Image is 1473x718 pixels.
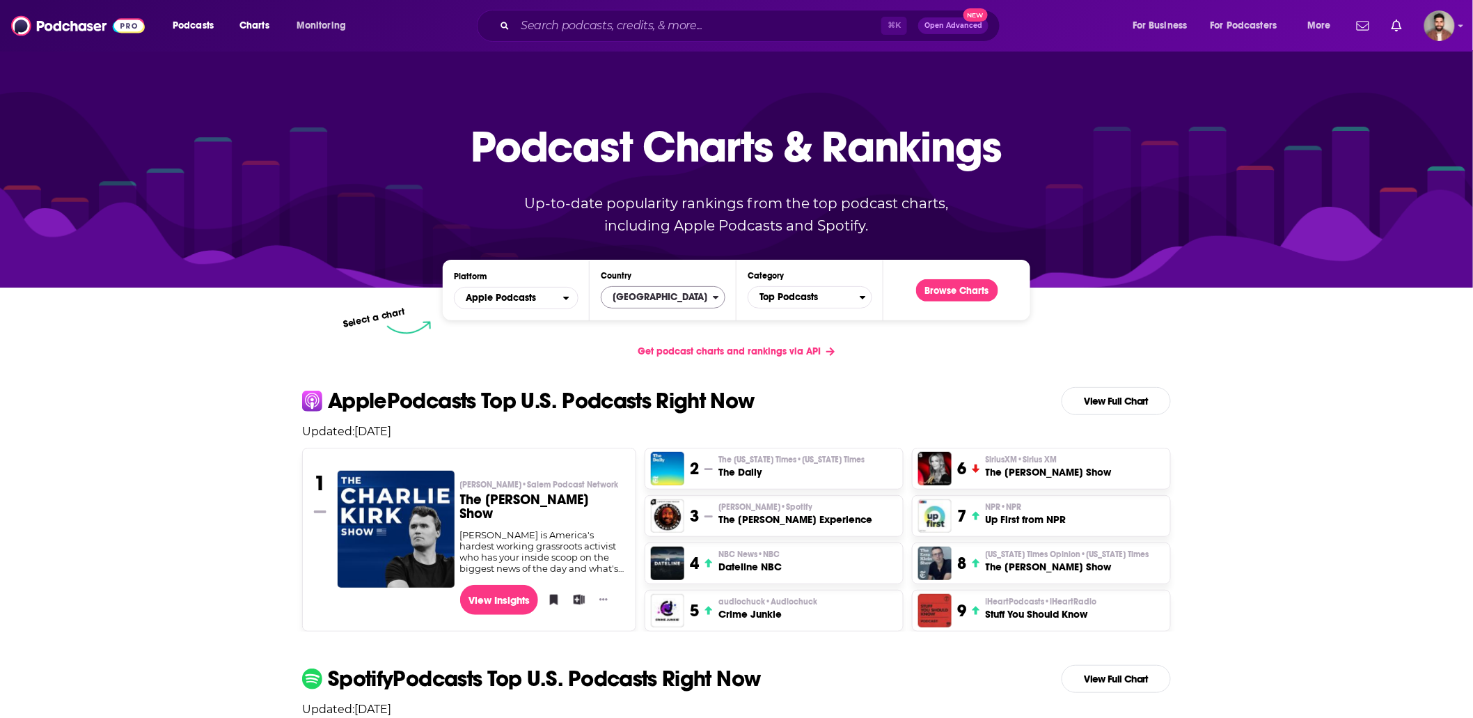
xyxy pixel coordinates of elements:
img: The Ezra Klein Show [918,547,952,580]
h3: Stuff You Should Know [986,607,1097,621]
p: iHeartPodcasts • iHeartRadio [986,596,1097,607]
span: SiriusXM [986,454,1057,465]
span: • Audiochuck [765,597,817,607]
button: open menu [1202,15,1298,37]
p: NPR • NPR [986,501,1066,513]
img: User Profile [1424,10,1455,41]
img: spotify Icon [302,669,322,689]
h3: 1 [314,471,326,496]
span: The [US_STATE] Times [718,454,865,465]
a: NPR•NPRUp First from NPR [986,501,1066,526]
span: [PERSON_NAME] [718,501,812,513]
a: Browse Charts [916,279,998,302]
span: • Salem Podcast Network [522,480,619,490]
button: Categories [748,286,872,309]
a: The Charlie Kirk Show [338,471,455,587]
span: More [1307,16,1331,36]
a: View Full Chart [1062,387,1171,415]
h3: 6 [957,458,966,479]
span: • NPR [1001,502,1022,512]
img: Podchaser - Follow, Share and Rate Podcasts [11,13,145,39]
span: • iHeartRadio [1045,597,1097,607]
img: Crime Junkie [651,594,684,627]
p: NBC News • NBC [718,549,782,560]
h3: Up First from NPR [986,513,1066,526]
span: [GEOGRAPHIC_DATA] [601,286,713,309]
img: Dateline NBC [651,547,684,580]
p: The New York Times • New York Times [718,454,865,465]
img: The Charlie Kirk Show [338,471,455,588]
p: Podcast Charts & Rankings [471,101,1002,192]
span: New [963,8,988,22]
a: The Daily [651,452,684,485]
h3: 8 [957,553,966,574]
a: Show notifications dropdown [1351,14,1375,38]
a: iHeartPodcasts•iHeartRadioStuff You Should Know [986,596,1097,621]
h3: The Daily [718,465,865,479]
button: open menu [287,15,364,37]
span: For Podcasters [1211,16,1277,36]
h3: 9 [957,600,966,621]
img: Up First from NPR [918,499,952,533]
span: Podcasts [173,16,214,36]
span: iHeartPodcasts [986,596,1097,607]
span: audiochuck [718,596,817,607]
button: Bookmark Podcast [544,589,558,610]
span: Top Podcasts [748,286,860,309]
button: Show profile menu [1424,10,1455,41]
h3: 5 [690,600,699,621]
img: select arrow [387,321,431,334]
button: Show More Button [594,593,613,607]
a: Get podcast charts and rankings via API [627,334,846,368]
div: [PERSON_NAME] is America's hardest working grassroots activist who has your inside scoop on the b... [460,529,625,574]
a: [PERSON_NAME]•SpotifyThe [PERSON_NAME] Experience [718,501,873,526]
span: • [US_STATE] Times [1081,549,1149,559]
span: NPR [986,501,1022,513]
img: The Megyn Kelly Show [918,452,952,485]
p: New York Times Opinion • New York Times [986,549,1149,560]
a: [PERSON_NAME]•Salem Podcast NetworkThe [PERSON_NAME] Show [460,479,625,529]
span: • NBC [757,549,780,559]
a: [US_STATE] Times Opinion•[US_STATE] TimesThe [PERSON_NAME] Show [986,549,1149,574]
h3: 4 [690,553,699,574]
h2: Platforms [454,287,578,309]
h3: The [PERSON_NAME] Show [986,560,1149,574]
h3: The [PERSON_NAME] Experience [718,513,873,526]
button: open menu [1298,15,1348,37]
p: Select a chart [342,306,406,330]
p: audiochuck • Audiochuck [718,596,817,607]
button: open menu [454,287,578,309]
p: Spotify Podcasts Top U.S. Podcasts Right Now [328,668,761,690]
a: audiochuck•AudiochuckCrime Junkie [718,596,817,621]
span: • Spotify [780,502,812,512]
span: Apple Podcasts [466,293,536,303]
a: SiriusXM•Sirius XMThe [PERSON_NAME] Show [986,454,1112,479]
button: open menu [163,15,232,37]
h3: The [PERSON_NAME] Show [986,465,1112,479]
img: Stuff You Should Know [918,594,952,627]
button: Countries [601,286,725,309]
p: Updated: [DATE] [291,425,1182,438]
span: Open Advanced [924,22,982,29]
h3: 3 [690,506,699,526]
h3: Crime Junkie [718,607,817,621]
a: The [US_STATE] Times•[US_STATE] TimesThe Daily [718,454,865,479]
a: NBC News•NBCDateline NBC [718,549,782,574]
h3: 2 [690,458,699,479]
p: Charlie Kirk • Salem Podcast Network [460,479,625,490]
h3: The [PERSON_NAME] Show [460,493,625,521]
a: The Joe Rogan Experience [651,499,684,533]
